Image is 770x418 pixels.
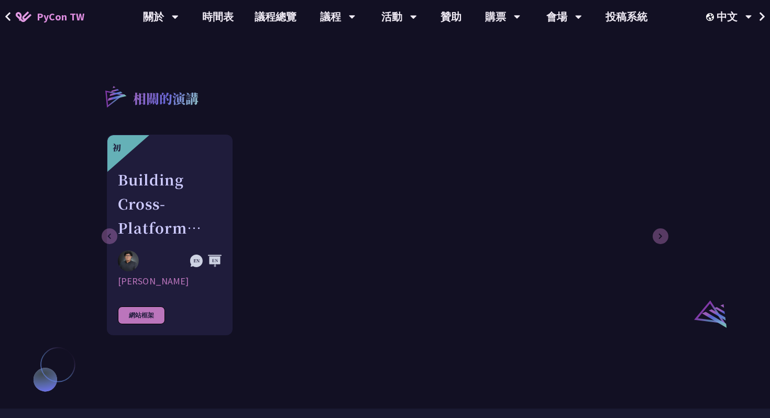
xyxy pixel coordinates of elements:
img: Cyrus Mante [118,250,139,271]
p: 相關的演講 [133,89,199,110]
div: [PERSON_NAME] [118,275,222,288]
a: 初 Building Cross-Platform Apps in Python with Flet Cyrus Mante [PERSON_NAME] 網站框架 [107,135,233,335]
a: PyCon TW [5,4,95,30]
img: r3.8d01567.svg [90,71,140,122]
img: Home icon of PyCon TW 2025 [16,12,31,22]
span: PyCon TW [37,9,84,25]
div: 網站框架 [118,306,165,324]
img: Locale Icon [706,13,717,21]
div: 初 [113,141,121,154]
div: Building Cross-Platform Apps in Python with Flet [118,168,222,240]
